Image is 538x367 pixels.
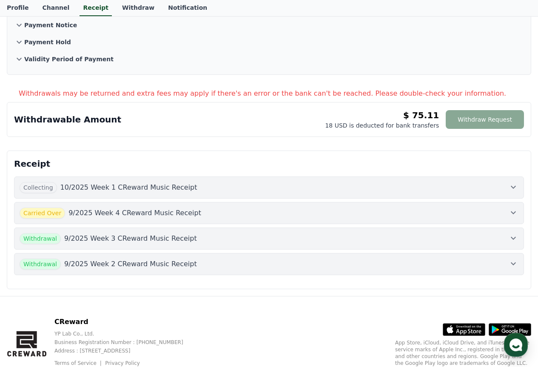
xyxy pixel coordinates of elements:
p: Payment Hold [24,38,71,46]
p: Validity Period of Payment [24,55,114,63]
p: Business Registration Number : [PHONE_NUMBER] [54,339,197,346]
a: Settings [110,270,163,291]
p: 9/2025 Week 3 CReward Music Receipt [64,233,197,244]
p: CReward [54,317,197,327]
button: Withdraw Request [446,110,524,129]
p: Withdrawable Amount [14,114,121,125]
p: 18 USD is deducted for bank transfers [325,121,439,130]
p: Payment Notice [24,21,77,29]
button: Collecting 10/2025 Week 1 CReward Music Receipt [14,176,524,199]
p: Address : [STREET_ADDRESS] [54,347,197,354]
button: Withdrawal 9/2025 Week 2 CReward Music Receipt [14,253,524,275]
span: Settings [126,282,147,289]
button: Withdrawal 9/2025 Week 3 CReward Music Receipt [14,228,524,250]
p: App Store, iCloud, iCloud Drive, and iTunes Store are service marks of Apple Inc., registered in ... [395,339,531,367]
span: Withdrawal [20,233,61,244]
a: Home [3,270,56,291]
button: Payment Notice [14,17,524,34]
span: Collecting [20,182,57,193]
p: 9/2025 Week 4 CReward Music Receipt [68,208,201,218]
p: 9/2025 Week 2 CReward Music Receipt [64,259,197,269]
p: Receipt [14,158,524,170]
a: Terms of Service [54,360,103,366]
a: Messages [56,270,110,291]
p: $ 75.11 [403,109,439,121]
span: Withdrawal [20,259,61,270]
button: Validity Period of Payment [14,51,524,68]
span: Messages [71,283,96,290]
span: Carried Over [20,208,65,219]
button: Carried Over 9/2025 Week 4 CReward Music Receipt [14,202,524,224]
p: 10/2025 Week 1 CReward Music Receipt [60,182,197,193]
p: Withdrawals may be returned and extra fees may apply if there's an error or the bank can't be rea... [19,88,531,99]
a: Privacy Policy [105,360,140,366]
span: Home [22,282,37,289]
button: Payment Hold [14,34,524,51]
p: YP Lab Co., Ltd. [54,330,197,337]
